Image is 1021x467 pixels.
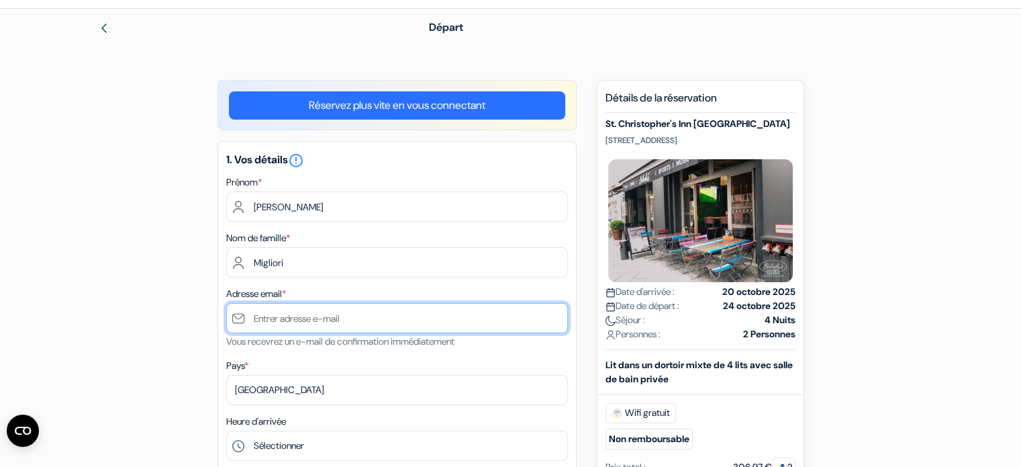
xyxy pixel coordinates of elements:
[605,359,793,385] b: Lit dans un dortoir mixte de 4 lits avec salle de bain privée
[605,302,616,312] img: calendar.svg
[605,313,645,327] span: Séjour :
[722,285,795,299] strong: 20 octobre 2025
[605,285,675,299] span: Date d'arrivée :
[7,415,39,447] button: Ouvrir le widget CMP
[605,288,616,298] img: calendar.svg
[288,153,304,169] i: error_outline
[226,303,568,333] input: Entrer adresse e-mail
[765,313,795,327] strong: 4 Nuits
[723,299,795,313] strong: 24 octobre 2025
[605,429,693,450] small: Non remboursable
[99,23,109,34] img: left_arrow.svg
[288,153,304,167] a: error_outline
[605,403,676,423] span: Wifi gratuit
[743,327,795,341] strong: 2 Personnes
[605,118,795,130] h5: St. Christopher's Inn [GEOGRAPHIC_DATA]
[226,153,568,169] h5: 1. Vos détails
[226,415,286,429] label: Heure d'arrivée
[226,359,248,373] label: Pays
[226,175,262,189] label: Prénom
[226,231,290,245] label: Nom de famille
[612,408,622,419] img: free_wifi.svg
[226,335,454,347] small: Vous recevrez un e-mail de confirmation immédiatement
[605,327,661,341] span: Personnes :
[229,91,565,120] a: Réservez plus vite en vous connectant
[226,287,286,301] label: Adresse email
[605,135,795,146] p: [STREET_ADDRESS]
[605,299,679,313] span: Date de départ :
[605,330,616,340] img: user_icon.svg
[605,316,616,326] img: moon.svg
[605,91,795,113] h5: Détails de la réservation
[226,247,568,278] input: Entrer le nom de famille
[429,20,463,34] span: Départ
[226,192,568,222] input: Entrez votre prénom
